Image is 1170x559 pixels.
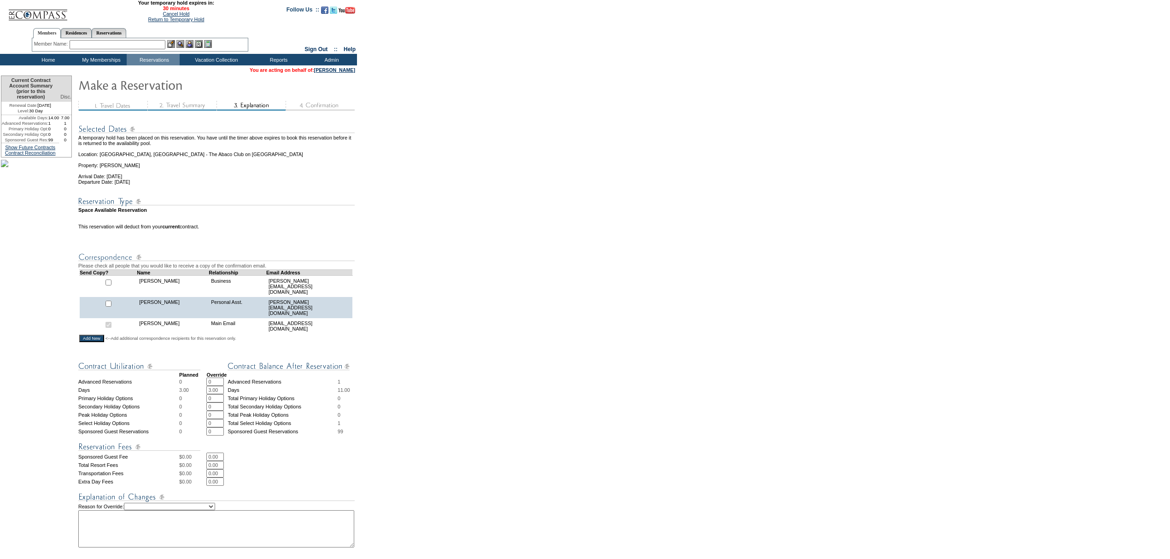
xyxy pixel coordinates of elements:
[321,6,328,14] img: Become our fan on Facebook
[78,157,356,168] td: Property: [PERSON_NAME]
[304,54,357,65] td: Admin
[78,378,179,386] td: Advanced Reservations
[314,67,355,73] a: [PERSON_NAME]
[78,427,179,436] td: Sponsored Guest Reservations
[216,101,286,111] img: step3_state2.gif
[180,54,251,65] td: Vacation Collection
[78,168,356,179] td: Arrival Date: [DATE]
[60,94,71,99] span: Disc.
[78,503,356,547] td: Reason for Override:
[338,404,340,409] span: 0
[48,126,59,132] td: 0
[9,103,37,108] span: Renewal Date:
[78,179,356,185] td: Departure Date: [DATE]
[59,132,71,137] td: 0
[78,453,179,461] td: Sponsored Guest Fee
[59,137,71,143] td: 0
[182,462,192,468] span: 0.00
[182,471,192,476] span: 0.00
[78,361,200,372] img: Contract Utilization
[179,404,182,409] span: 0
[78,491,355,503] img: Explanation of Changes
[78,411,179,419] td: Peak Holiday Options
[59,126,71,132] td: 0
[228,378,338,386] td: Advanced Reservations
[179,469,206,477] td: $
[182,479,192,484] span: 0.00
[287,6,319,17] td: Follow Us ::
[228,411,338,419] td: Total Peak Holiday Options
[148,17,205,22] a: Return to Temporary Hold
[228,361,350,372] img: Contract Balance After Reservation
[5,145,55,150] a: Show Future Contracts
[1,137,48,143] td: Sponsored Guest Res:
[330,6,337,14] img: Follow us on Twitter
[78,402,179,411] td: Secondary Holiday Options
[266,269,352,275] td: Email Address
[78,469,179,477] td: Transportation Fees
[344,46,356,52] a: Help
[167,40,175,48] img: b_edit.gif
[266,275,352,297] td: [PERSON_NAME][EMAIL_ADDRESS][DOMAIN_NAME]
[78,394,179,402] td: Primary Holiday Options
[228,402,338,411] td: Total Secondary Holiday Options
[59,115,71,121] td: 7.00
[1,76,59,102] td: Current Contract Account Summary (prior to this reservation)
[179,372,198,378] strong: Planned
[179,477,206,486] td: $
[179,420,182,426] span: 0
[1,115,48,121] td: Available Days:
[137,269,209,275] td: Name
[162,224,180,229] b: current
[48,137,59,143] td: 99
[59,121,71,126] td: 1
[228,419,338,427] td: Total Select Holiday Options
[179,387,189,393] span: 3.00
[334,46,338,52] span: ::
[78,135,356,146] td: A temporary hold has been placed on this reservation. You have until the timer above expires to b...
[286,101,355,111] img: step4_state1.gif
[1,102,59,108] td: [DATE]
[78,207,356,213] td: Space Available Reservation
[186,40,193,48] img: Impersonate
[61,28,92,38] a: Residences
[8,2,68,21] img: Compass Home
[338,429,343,434] span: 99
[78,196,355,207] img: Reservation Type
[228,394,338,402] td: Total Primary Holiday Options
[179,396,182,401] span: 0
[48,121,59,126] td: 1
[137,275,209,297] td: [PERSON_NAME]
[18,108,29,114] span: Level:
[182,454,192,460] span: 0.00
[127,54,180,65] td: Reservations
[80,269,137,275] td: Send Copy?
[1,121,48,126] td: Advanced Reservations:
[78,477,179,486] td: Extra Day Fees
[92,28,126,38] a: Reservations
[176,40,184,48] img: View
[34,40,70,48] div: Member Name:
[228,386,338,394] td: Days
[78,263,266,268] span: Please check all people that you would like to receive a copy of the confirmation email.
[78,461,179,469] td: Total Resort Fees
[179,429,182,434] span: 0
[209,275,266,297] td: Business
[250,67,355,73] span: You are acting on behalf of:
[78,419,179,427] td: Select Holiday Options
[251,54,304,65] td: Reports
[338,396,340,401] span: 0
[74,54,127,65] td: My Memberships
[304,46,328,52] a: Sign Out
[321,9,328,15] a: Become our fan on Facebook
[137,297,209,318] td: [PERSON_NAME]
[78,101,147,111] img: step1_state3.gif
[209,297,266,318] td: Personal Asst.
[204,40,212,48] img: b_calculator.gif
[179,453,206,461] td: $
[228,427,338,436] td: Sponsored Guest Reservations
[78,224,356,229] td: This reservation will deduct from your contract.
[105,336,236,341] span: <--Add additional correspondence recipients for this reservation only.
[137,318,209,334] td: [PERSON_NAME]
[1,160,8,167] img: Shot-20-049.jpg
